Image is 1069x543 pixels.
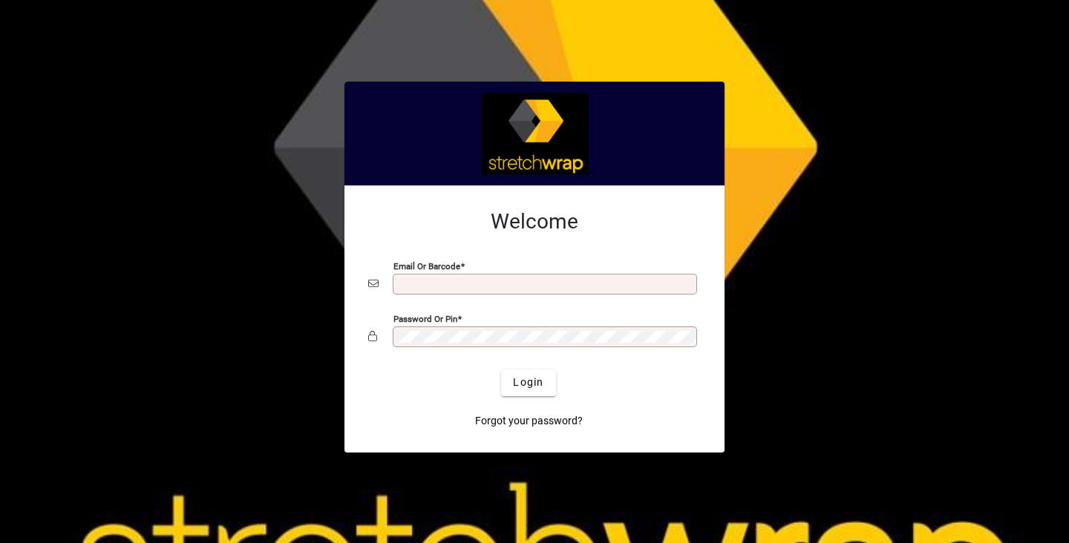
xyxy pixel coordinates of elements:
mat-label: Email or Barcode [393,260,460,271]
button: Login [501,369,555,396]
span: Login [513,375,543,390]
mat-label: Password or Pin [393,313,457,323]
a: Forgot your password? [469,408,589,435]
h2: Welcome [368,209,701,234]
span: Forgot your password? [475,413,583,429]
